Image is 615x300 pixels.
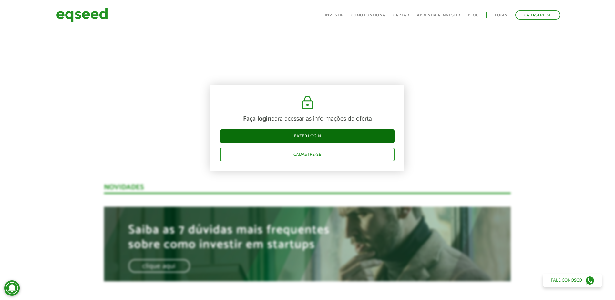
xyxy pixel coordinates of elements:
[468,13,478,17] a: Blog
[220,115,395,123] p: para acessar as informações da oferta
[300,95,315,111] img: cadeado.svg
[515,10,560,20] a: Cadastre-se
[543,274,602,287] a: Fale conosco
[220,129,395,143] a: Fazer login
[417,13,460,17] a: Aprenda a investir
[495,13,507,17] a: Login
[351,13,385,17] a: Como funciona
[325,13,343,17] a: Investir
[393,13,409,17] a: Captar
[243,114,271,124] strong: Faça login
[56,6,108,24] img: EqSeed
[220,148,395,161] a: Cadastre-se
